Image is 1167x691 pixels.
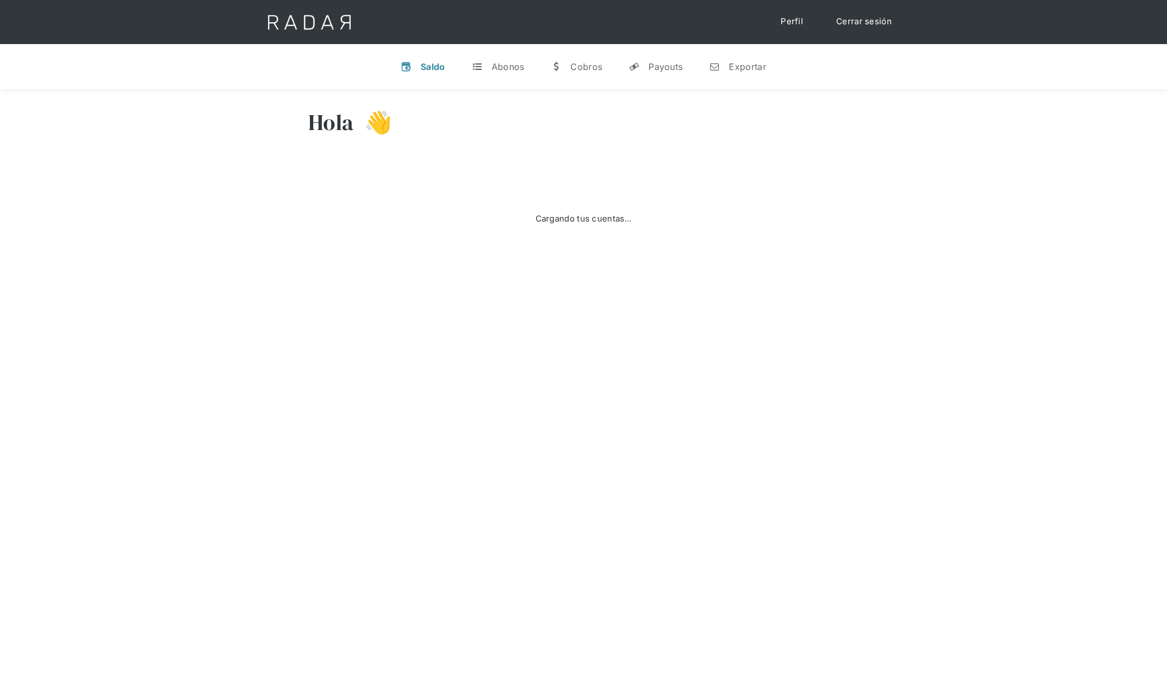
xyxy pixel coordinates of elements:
div: Abonos [492,61,525,72]
h3: 👋 [353,109,392,136]
div: n [709,61,720,72]
div: Payouts [648,61,683,72]
div: Exportar [729,61,766,72]
div: Cargando tus cuentas... [536,213,632,225]
a: Cerrar sesión [825,11,903,33]
div: Saldo [421,61,445,72]
div: Cobros [570,61,602,72]
a: Perfil [770,11,814,33]
h3: Hola [308,109,353,136]
div: v [401,61,412,72]
div: y [629,61,640,72]
div: t [472,61,483,72]
div: w [550,61,561,72]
